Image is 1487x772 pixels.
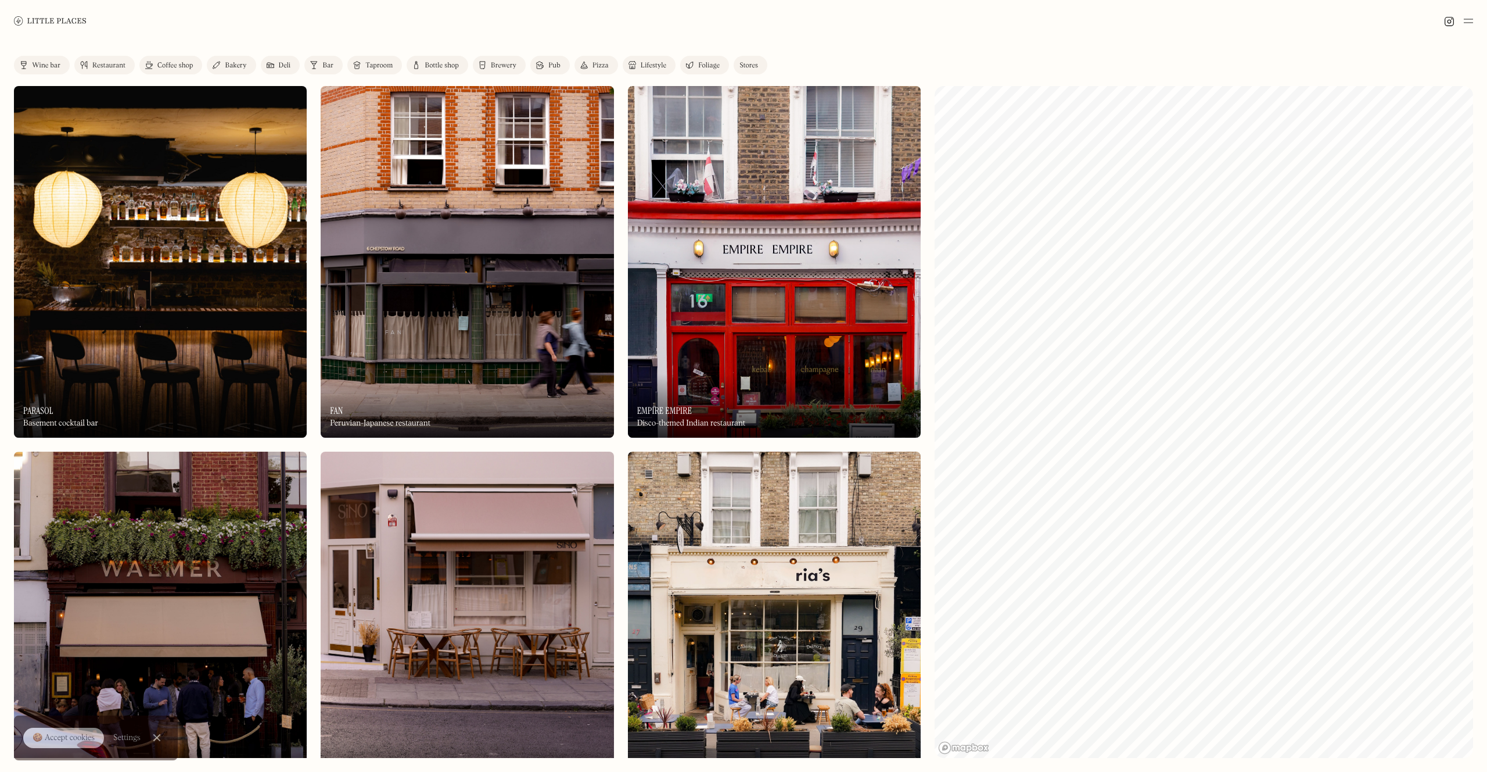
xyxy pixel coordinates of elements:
div: Deli [279,62,291,69]
a: Wine bar [14,56,70,74]
a: Bakery [207,56,256,74]
a: Mapbox homepage [938,741,989,755]
a: Pizza [574,56,618,74]
div: Stores [739,62,758,69]
a: ParasolParasolParasolBasement cocktail bar [14,86,307,438]
div: Settings [113,734,141,742]
a: Deli [261,56,300,74]
div: Coffee shop [157,62,193,69]
div: Pub [548,62,561,69]
div: Restaurant [92,62,125,69]
canvas: Map [935,86,1473,758]
h3: Fan [330,405,343,416]
div: Basement cocktail bar [23,419,98,428]
div: 🍪 Accept cookies [33,732,95,744]
a: Bottle shop [407,56,468,74]
div: Wine bar [32,62,60,69]
a: 🍪 Accept cookies [23,728,104,749]
a: FanFanFanPeruvian-Japanese restaurant [321,86,613,438]
div: Taproom [365,62,393,69]
a: Taproom [347,56,402,74]
div: Bakery [225,62,246,69]
div: Bottle shop [425,62,459,69]
a: Bar [304,56,343,74]
a: Pub [530,56,570,74]
div: Brewery [491,62,516,69]
div: Lifestyle [641,62,666,69]
div: Close Cookie Popup [156,738,157,738]
div: Foliage [698,62,720,69]
img: Parasol [14,86,307,438]
a: Restaurant [74,56,135,74]
a: Stores [734,56,767,74]
div: Pizza [592,62,609,69]
a: Lifestyle [623,56,676,74]
a: Close Cookie Popup [145,726,168,749]
a: Foliage [680,56,729,74]
a: Coffee shop [139,56,202,74]
img: Empire Empire [628,86,921,438]
div: Peruvian-Japanese restaurant [330,419,430,428]
div: Disco-themed Indian restaurant [637,419,745,428]
a: Empire EmpireEmpire EmpireEmpire EmpireDisco-themed Indian restaurant [628,86,921,438]
div: Bar [322,62,333,69]
a: Brewery [473,56,526,74]
a: Settings [113,725,141,751]
h3: Empire Empire [637,405,692,416]
img: Fan [321,86,613,438]
h3: Parasol [23,405,53,416]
